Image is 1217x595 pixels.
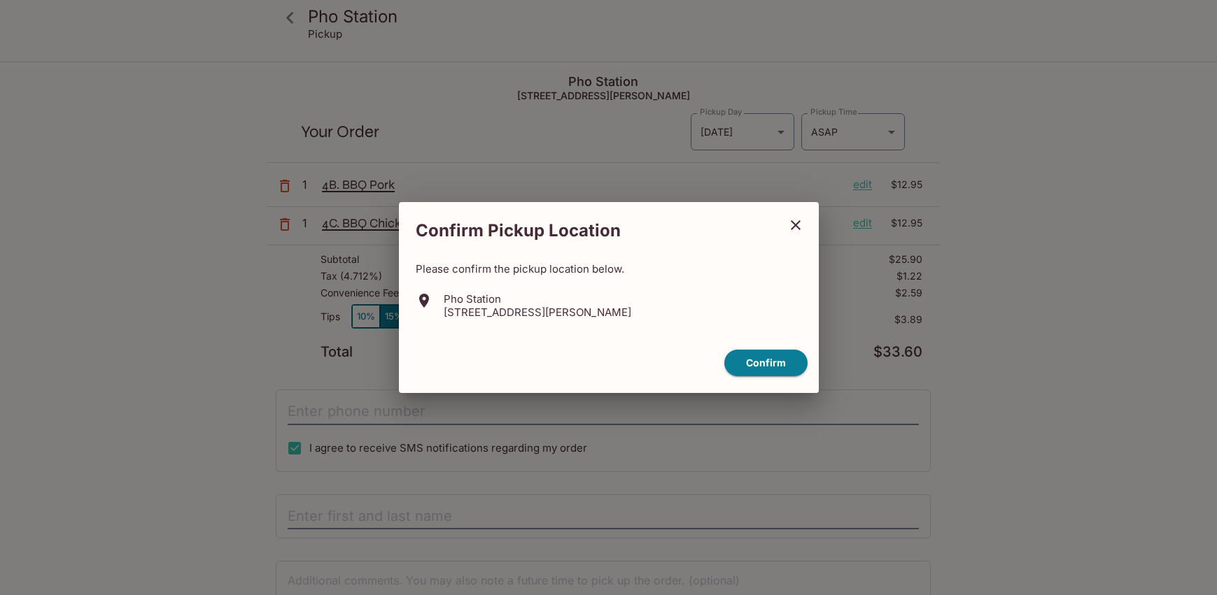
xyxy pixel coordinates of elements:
[416,262,802,275] p: Please confirm the pickup location below.
[444,306,631,319] p: [STREET_ADDRESS][PERSON_NAME]
[778,208,813,243] button: close
[444,292,631,306] p: Pho Station
[724,350,808,377] button: confirm
[399,213,778,248] h2: Confirm Pickup Location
